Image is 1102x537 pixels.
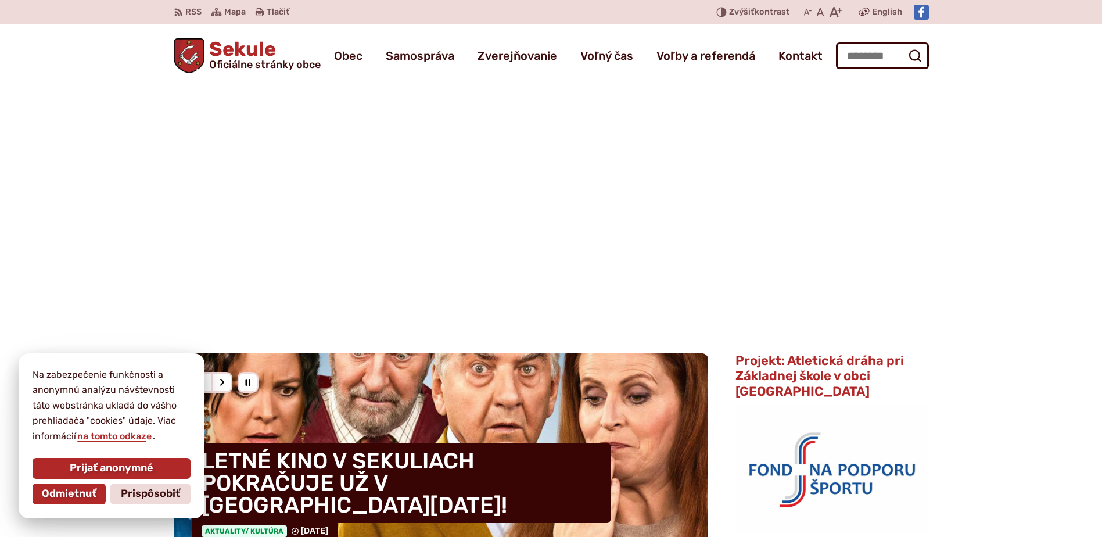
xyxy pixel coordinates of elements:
span: [DATE] [301,526,328,536]
span: Odmietnuť [42,488,96,500]
a: Voľný čas [580,40,633,72]
span: Projekt: Atletická dráha pri Základnej škole v obci [GEOGRAPHIC_DATA] [735,353,904,399]
p: Na zabezpečenie funkčnosti a anonymnú analýzu návštevnosti táto webstránka ukladá do vášho prehli... [33,367,191,444]
div: Pozastaviť pohyb slajdera [238,372,259,393]
div: Nasledujúci slajd [211,372,232,393]
button: Prijať anonymné [33,458,191,479]
h1: Sekule [204,40,321,70]
span: Prijať anonymné [70,462,153,475]
a: Obec [334,40,362,72]
h4: LETNÉ KINO V SEKULIACH POKRAČUJE UŽ V [GEOGRAPHIC_DATA][DATE]! [192,443,611,523]
button: Odmietnuť [33,484,106,504]
span: English [872,5,902,19]
a: Kontakt [778,40,823,72]
a: Logo Sekule, prejsť na domovskú stránku. [174,38,321,73]
img: logo_fnps.png [735,406,928,531]
a: na tomto odkaze [76,431,153,442]
button: Prispôsobiť [110,484,191,504]
a: English [870,5,904,19]
img: Prejsť na Facebook stránku [914,5,929,20]
span: RSS [185,5,202,19]
span: Tlačiť [267,8,289,17]
span: Prispôsobiť [121,488,180,500]
span: Oficiálne stránky obce [209,59,321,70]
span: Zvýšiť [729,7,755,17]
img: Prejsť na domovskú stránku [174,38,205,73]
a: Samospráva [386,40,454,72]
span: / Kultúra [245,527,283,535]
span: Mapa [224,5,246,19]
a: Zverejňovanie [478,40,557,72]
span: kontrast [729,8,789,17]
a: Voľby a referendá [656,40,755,72]
span: Aktuality [202,525,287,537]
